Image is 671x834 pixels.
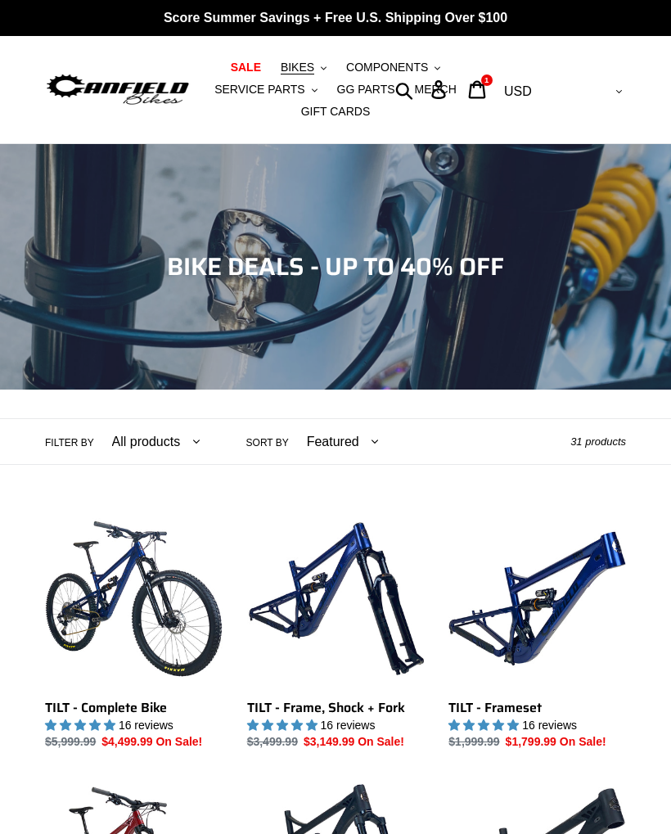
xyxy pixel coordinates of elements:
span: 1 [484,76,489,84]
button: COMPONENTS [338,56,448,79]
a: GIFT CARDS [293,101,379,123]
span: SALE [231,61,261,74]
span: GG PARTS [337,83,395,97]
button: SERVICE PARTS [206,79,325,101]
span: COMPONENTS [346,61,428,74]
label: Filter by [45,435,94,450]
span: GIFT CARDS [301,105,371,119]
a: 1 [459,72,498,107]
img: Canfield Bikes [45,71,191,107]
span: 31 products [570,435,626,448]
a: GG PARTS [329,79,403,101]
span: BIKE DEALS - UP TO 40% OFF [167,247,504,286]
button: BIKES [272,56,335,79]
a: SALE [223,56,269,79]
span: BIKES [281,61,314,74]
label: Sort by [246,435,289,450]
span: SERVICE PARTS [214,83,304,97]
